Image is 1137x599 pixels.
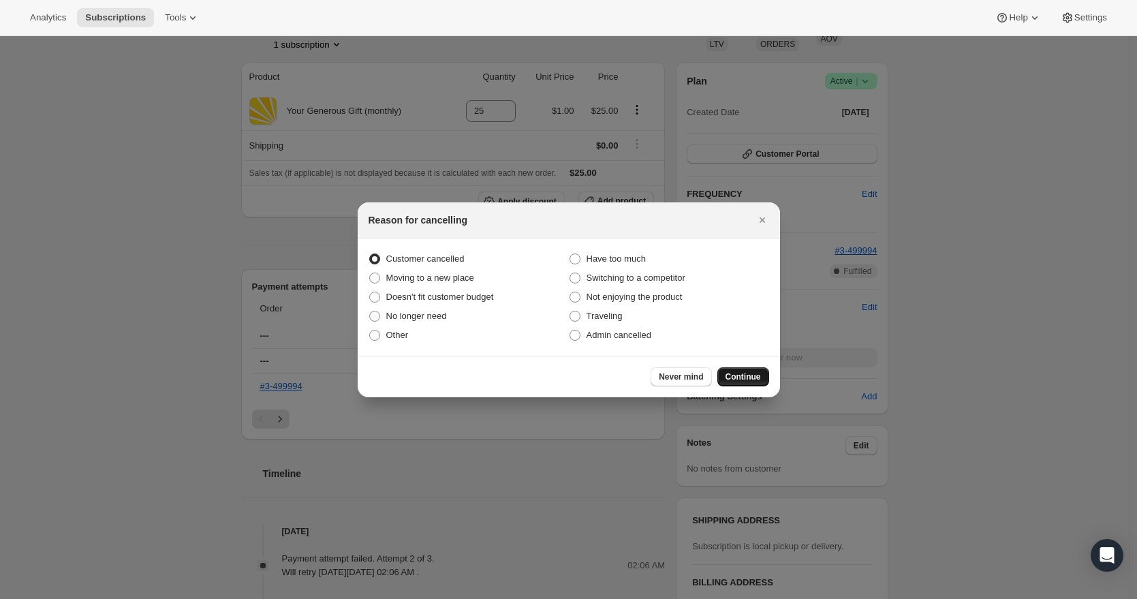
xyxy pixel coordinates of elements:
[587,311,623,321] span: Traveling
[726,371,761,382] span: Continue
[77,8,154,27] button: Subscriptions
[386,254,465,264] span: Customer cancelled
[386,311,447,321] span: No longer need
[157,8,208,27] button: Tools
[659,371,703,382] span: Never mind
[30,12,66,23] span: Analytics
[587,254,646,264] span: Have too much
[1074,12,1107,23] span: Settings
[85,12,146,23] span: Subscriptions
[386,292,494,302] span: Doesn't fit customer budget
[386,273,474,283] span: Moving to a new place
[753,211,772,230] button: Close
[1053,8,1115,27] button: Settings
[587,330,651,340] span: Admin cancelled
[165,12,186,23] span: Tools
[369,213,467,227] h2: Reason for cancelling
[717,367,769,386] button: Continue
[587,273,685,283] span: Switching to a competitor
[22,8,74,27] button: Analytics
[1009,12,1027,23] span: Help
[1091,539,1123,572] div: Open Intercom Messenger
[587,292,683,302] span: Not enjoying the product
[386,330,409,340] span: Other
[651,367,711,386] button: Never mind
[987,8,1049,27] button: Help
